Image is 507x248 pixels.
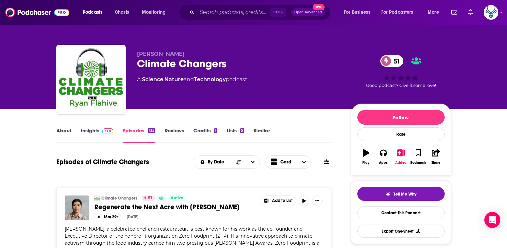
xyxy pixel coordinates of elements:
[280,160,291,164] span: Card
[393,192,416,197] span: Tell Me Why
[148,128,155,133] div: 135
[227,127,244,143] a: Lists5
[357,225,445,238] button: Export One-Sheet
[101,196,137,201] a: Climate Changers
[165,127,184,143] a: Reviews
[484,5,498,20] img: User Profile
[431,161,440,165] div: Share
[94,214,121,220] button: 16m 29s
[357,187,445,201] button: tell me why sparkleTell Me Why
[142,8,166,17] span: Monitoring
[208,160,226,164] span: By Date
[387,55,403,67] span: 51
[56,127,71,143] a: About
[366,83,436,88] span: Good podcast? Give it some love!
[423,7,447,18] button: open menu
[375,145,392,169] button: Apps
[110,7,133,18] a: Charts
[428,8,439,17] span: More
[272,198,293,203] span: Add to List
[351,51,451,92] div: 51Good podcast? Give it some love!
[83,8,102,17] span: Podcasts
[164,76,184,83] a: Nature
[94,203,239,211] span: Regenerate the Next Acre with [PERSON_NAME]
[232,156,246,168] button: Sort Direction
[246,156,260,168] button: open menu
[142,196,155,201] a: 51
[65,196,89,220] img: Regenerate the Next Acre with Anthony Myint
[357,127,445,141] div: Rate
[261,196,296,206] button: Show More Button
[265,155,311,169] button: Choose View
[312,196,323,206] button: Show More Button
[362,161,369,165] div: Play
[380,55,403,67] a: 51
[484,5,498,20] button: Show profile menu
[137,51,185,57] span: [PERSON_NAME]
[194,76,226,83] a: Technology
[410,161,426,165] div: Bookmark
[357,110,445,125] button: Follow
[379,161,388,165] div: Apps
[142,76,163,83] a: Science
[193,127,217,143] a: Credits1
[339,7,379,18] button: open menu
[137,76,247,84] div: A podcast
[344,8,370,17] span: For Business
[465,7,476,18] a: Show notifications dropdown
[115,8,129,17] span: Charts
[294,11,322,14] span: Open Advanced
[123,127,155,143] a: Episodes135
[148,195,152,202] span: 51
[137,7,174,18] button: open menu
[449,7,460,18] a: Show notifications dropdown
[171,195,183,202] span: Active
[127,215,138,219] div: [DATE]
[410,145,427,169] button: Bookmark
[5,6,69,19] img: Podchaser - Follow, Share and Rate Podcasts
[194,155,260,169] h2: Choose List sort
[56,158,149,166] h1: Episodes of Climate Changers
[254,127,270,143] a: Similar
[194,160,232,164] button: open menu
[484,5,498,20] span: Logged in as sablestrategy
[313,4,325,10] span: New
[102,128,114,134] img: Podchaser Pro
[392,145,409,169] button: Added
[58,46,124,113] img: Climate Changers
[184,76,194,83] span: and
[270,8,286,17] span: Ctrl K
[395,161,407,165] div: Added
[214,128,217,133] div: 1
[94,203,256,211] a: Regenerate the Next Acre with [PERSON_NAME]
[357,206,445,219] a: Contact This Podcast
[385,192,391,197] img: tell me why sparkle
[185,5,337,20] div: Search podcasts, credits, & more...
[168,196,186,201] a: Active
[163,76,164,83] span: ,
[357,145,375,169] button: Play
[78,7,111,18] button: open menu
[94,196,100,201] img: Climate Changers
[381,8,413,17] span: For Podcasters
[484,212,500,228] div: Open Intercom Messenger
[427,145,444,169] button: Share
[240,128,244,133] div: 5
[377,7,423,18] button: open menu
[291,8,325,16] button: Open AdvancedNew
[197,7,270,18] input: Search podcasts, credits, & more...
[81,127,114,143] a: InsightsPodchaser Pro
